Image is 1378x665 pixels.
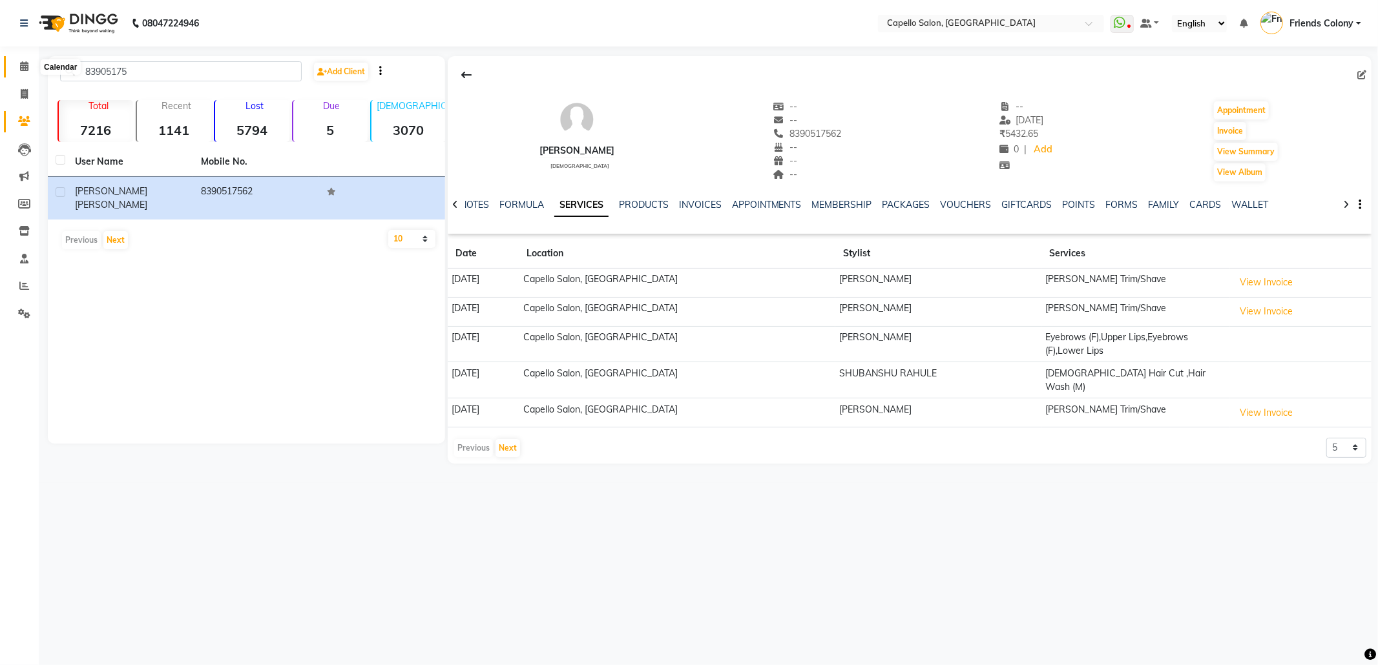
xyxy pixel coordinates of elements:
a: INVOICES [679,199,722,210]
div: Calendar [41,59,80,75]
button: Next [496,439,520,457]
span: -- [999,101,1024,112]
p: Recent [142,100,211,112]
th: User Name [67,147,193,177]
strong: 5794 [215,122,289,138]
td: [PERSON_NAME] Trim/Shave [1041,398,1230,427]
strong: 1141 [137,122,211,138]
strong: 7216 [59,122,133,138]
button: View Summary [1214,143,1278,161]
a: WALLET [1232,199,1269,210]
span: [PERSON_NAME] [75,199,147,210]
p: Due [296,100,368,112]
strong: 3070 [371,122,446,138]
p: Total [64,100,133,112]
span: [PERSON_NAME] [75,185,147,197]
b: 08047224946 [142,5,199,41]
td: [DATE] [448,398,519,427]
a: GIFTCARDS [1002,199,1052,210]
img: Friends Colony [1260,12,1283,34]
a: SERVICES [554,194,609,217]
a: POINTS [1063,199,1096,210]
td: Eyebrows (F),Upper Lips,Eyebrows (F),Lower Lips [1041,326,1230,362]
a: PACKAGES [882,199,930,210]
td: Capello Salon, [GEOGRAPHIC_DATA] [519,326,836,362]
a: MEMBERSHIP [812,199,872,210]
td: [DATE] [448,297,519,326]
button: View Invoice [1234,272,1299,292]
span: 0 [999,143,1019,155]
span: Friends Colony [1289,17,1353,30]
a: FORMULA [499,199,544,210]
span: -- [773,141,797,153]
a: VOUCHERS [941,199,992,210]
button: Appointment [1214,101,1269,119]
td: [PERSON_NAME] Trim/Shave [1041,269,1230,298]
a: PRODUCTS [619,199,669,210]
td: [DATE] [448,269,519,298]
td: Capello Salon, [GEOGRAPHIC_DATA] [519,362,836,398]
span: ₹ [999,128,1005,139]
span: -- [773,155,797,167]
span: 5432.65 [999,128,1038,139]
td: [PERSON_NAME] [835,398,1041,427]
th: Mobile No. [193,147,319,177]
strong: 5 [293,122,368,138]
a: FORMS [1106,199,1138,210]
a: Add [1032,141,1054,159]
button: View Invoice [1234,403,1299,423]
th: Date [448,239,519,269]
td: [DATE] [448,362,519,398]
span: -- [773,114,797,126]
td: [PERSON_NAME] [835,297,1041,326]
span: [DATE] [999,114,1044,126]
th: Location [519,239,836,269]
img: avatar [558,100,596,139]
span: -- [773,101,797,112]
img: logo [33,5,121,41]
p: [DEMOGRAPHIC_DATA] [377,100,446,112]
td: [PERSON_NAME] Trim/Shave [1041,297,1230,326]
th: Stylist [835,239,1041,269]
td: Capello Salon, [GEOGRAPHIC_DATA] [519,269,836,298]
div: [PERSON_NAME] [539,144,614,158]
td: SHUBANSHU RAHULE [835,362,1041,398]
td: [PERSON_NAME] [835,326,1041,362]
th: Services [1041,239,1230,269]
a: NOTES [460,199,489,210]
div: Back to Client [453,63,480,87]
a: CARDS [1190,199,1222,210]
span: -- [773,169,797,180]
span: [DEMOGRAPHIC_DATA] [550,163,609,169]
span: | [1024,143,1027,156]
a: Add Client [314,63,368,81]
a: APPOINTMENTS [732,199,802,210]
button: View Invoice [1234,302,1299,322]
a: FAMILY [1149,199,1180,210]
p: Lost [220,100,289,112]
button: Next [103,231,128,249]
span: 8390517562 [773,128,841,139]
button: Invoice [1214,122,1246,140]
td: Capello Salon, [GEOGRAPHIC_DATA] [519,297,836,326]
td: [PERSON_NAME] [835,269,1041,298]
td: [DATE] [448,326,519,362]
td: 8390517562 [193,177,319,220]
button: View Album [1214,163,1266,181]
td: Capello Salon, [GEOGRAPHIC_DATA] [519,398,836,427]
input: Search by Name/Mobile/Email/Code [60,61,302,81]
td: [DEMOGRAPHIC_DATA] Hair Cut ,Hair Wash (M) [1041,362,1230,398]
